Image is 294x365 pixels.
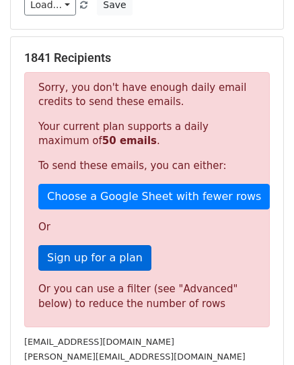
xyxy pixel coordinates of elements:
[38,184,270,209] a: Choose a Google Sheet with fewer rows
[227,300,294,365] iframe: Chat Widget
[38,245,151,271] a: Sign up for a plan
[38,281,256,312] div: Or you can use a filter (see "Advanced" below) to reduce the number of rows
[38,120,256,148] p: Your current plan supports a daily maximum of .
[24,352,246,362] small: [PERSON_NAME][EMAIL_ADDRESS][DOMAIN_NAME]
[38,220,256,234] p: Or
[24,337,174,347] small: [EMAIL_ADDRESS][DOMAIN_NAME]
[38,81,256,109] p: Sorry, you don't have enough daily email credits to send these emails.
[24,51,270,65] h5: 1841 Recipients
[38,159,256,173] p: To send these emails, you can either:
[102,135,157,147] strong: 50 emails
